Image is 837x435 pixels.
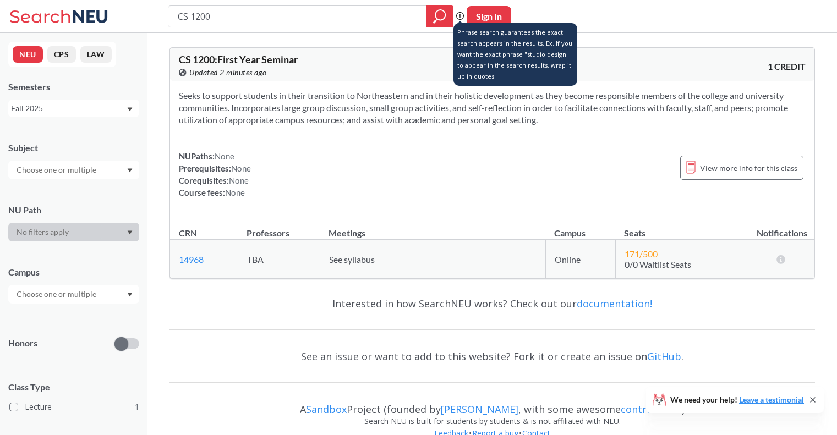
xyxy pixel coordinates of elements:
[13,46,43,63] button: NEU
[9,400,139,414] label: Lecture
[179,90,806,126] section: Seeks to support students in their transition to Northeastern and in their holistic development a...
[8,81,139,93] div: Semesters
[750,216,814,240] th: Notifications
[8,100,139,117] div: Fall 2025Dropdown arrow
[177,7,418,26] input: Class, professor, course number, "phrase"
[647,350,681,363] a: GitHub
[8,381,139,393] span: Class Type
[80,46,112,63] button: LAW
[615,216,750,240] th: Seats
[320,216,545,240] th: Meetings
[625,249,658,259] span: 171 / 500
[8,285,139,304] div: Dropdown arrow
[433,9,446,24] svg: magnifying glass
[225,188,245,197] span: None
[577,297,652,310] a: documentation!
[47,46,76,63] button: CPS
[8,204,139,216] div: NU Path
[127,293,133,297] svg: Dropdown arrow
[169,288,815,320] div: Interested in how SearchNEU works? Check out our
[625,259,691,269] span: 0/0 Waitlist Seats
[231,163,251,173] span: None
[169,393,815,415] div: A Project (founded by , with some awesome )
[11,102,126,114] div: Fall 2025
[621,403,682,416] a: contributors
[11,288,103,301] input: Choose one or multiple
[8,266,139,278] div: Campus
[8,223,139,241] div: Dropdown arrow
[179,254,204,265] a: 14968
[545,240,615,279] td: Online
[8,337,37,350] p: Honors
[768,60,806,73] span: 1 CREDIT
[11,163,103,177] input: Choose one or multiple
[426,5,453,27] div: magnifying glass
[215,151,234,161] span: None
[739,395,804,404] a: Leave a testimonial
[441,403,518,416] a: [PERSON_NAME]
[700,161,797,175] span: View more info for this class
[329,254,375,265] span: See syllabus
[179,150,251,199] div: NUPaths: Prerequisites: Corequisites: Course fees:
[169,415,815,427] div: Search NEU is built for students by students & is not affiliated with NEU.
[229,175,249,185] span: None
[670,396,804,404] span: We need your help!
[8,161,139,179] div: Dropdown arrow
[189,67,267,79] span: Updated 2 minutes ago
[169,340,815,372] div: See an issue or want to add to this website? Fork it or create an issue on .
[135,401,139,413] span: 1
[545,216,615,240] th: Campus
[8,142,139,154] div: Subject
[238,216,320,240] th: Professors
[179,227,197,239] div: CRN
[127,168,133,173] svg: Dropdown arrow
[467,6,511,27] button: Sign In
[238,240,320,279] td: TBA
[179,53,298,65] span: CS 1200 : First Year Seminar
[127,230,133,235] svg: Dropdown arrow
[306,403,347,416] a: Sandbox
[127,107,133,112] svg: Dropdown arrow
